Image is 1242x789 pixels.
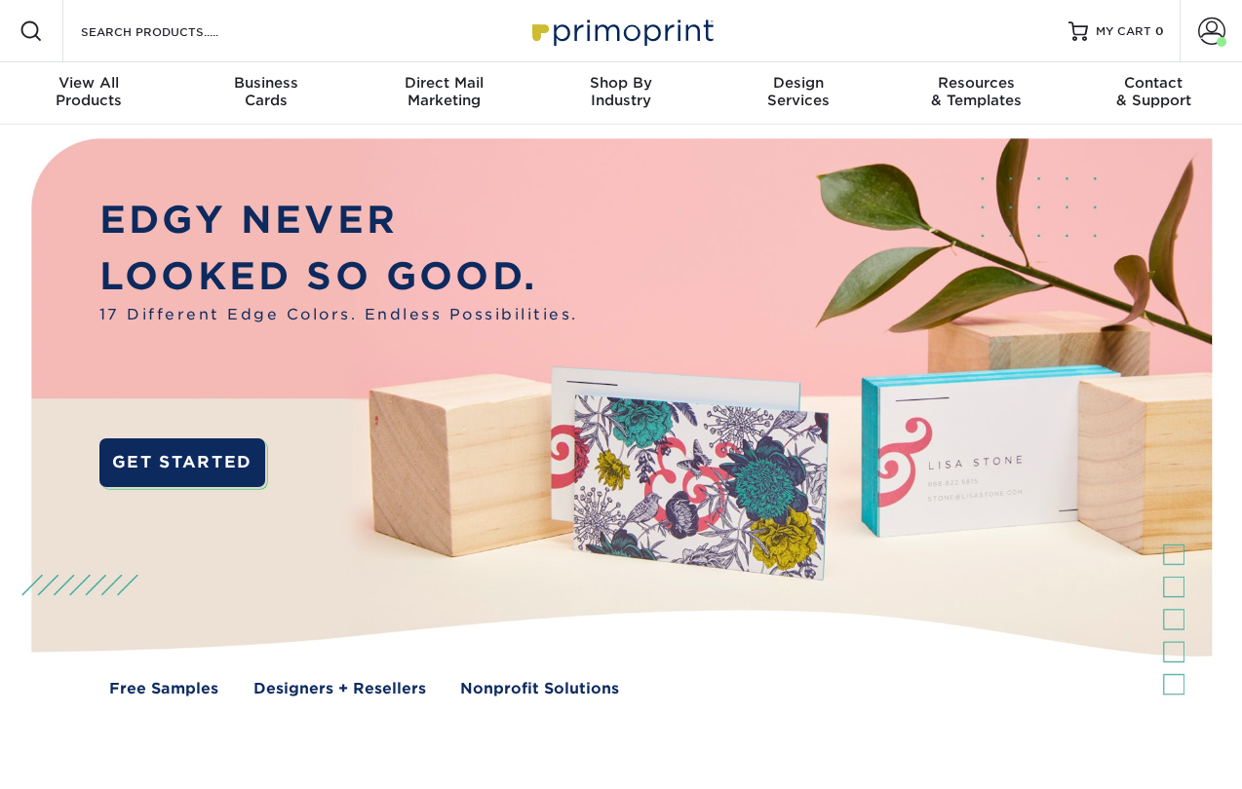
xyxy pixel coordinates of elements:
span: Business [177,74,355,92]
a: Free Samples [109,678,218,700]
div: Industry [532,74,710,109]
span: MY CART [1096,23,1151,40]
span: Design [710,74,887,92]
div: & Templates [887,74,1065,109]
span: Shop By [532,74,710,92]
img: Primoprint [524,10,718,52]
input: SEARCH PRODUCTS..... [79,19,269,43]
p: LOOKED SO GOOD. [99,248,578,304]
span: Resources [887,74,1065,92]
div: Services [710,74,887,109]
a: DesignServices [710,62,887,125]
a: Designers + Resellers [253,678,426,700]
span: Direct Mail [355,74,532,92]
a: Nonprofit Solutions [460,678,619,700]
a: BusinessCards [177,62,355,125]
div: Cards [177,74,355,109]
div: Marketing [355,74,532,109]
a: Resources& Templates [887,62,1065,125]
a: Shop ByIndustry [532,62,710,125]
span: 17 Different Edge Colors. Endless Possibilities. [99,304,578,326]
p: EDGY NEVER [99,192,578,247]
a: GET STARTED [99,438,265,487]
a: Direct MailMarketing [355,62,532,125]
div: & Support [1065,74,1242,109]
span: 0 [1155,24,1164,38]
span: Contact [1065,74,1242,92]
a: Contact& Support [1065,62,1242,125]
